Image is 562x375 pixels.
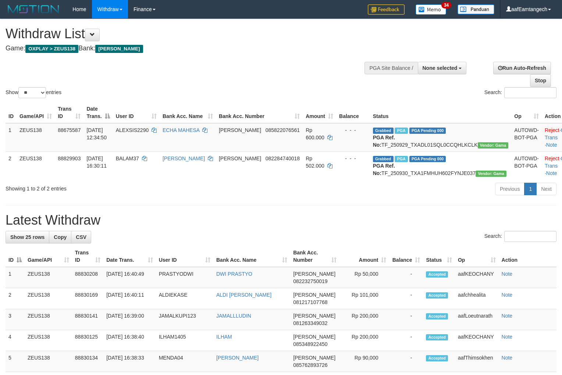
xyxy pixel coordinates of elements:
[6,267,25,288] td: 1
[72,288,103,309] td: 88830169
[25,267,72,288] td: ZEUS138
[216,271,252,277] a: DWI PRASTYO
[426,292,448,299] span: Accepted
[72,330,103,351] td: 88830125
[511,102,542,123] th: Op: activate to sort column ascending
[502,334,513,340] a: Note
[25,288,72,309] td: ZEUS138
[293,320,327,326] span: Copy 081263349032 to clipboard
[55,102,83,123] th: Trans ID: activate to sort column ascending
[86,156,107,169] span: [DATE] 16:30:11
[6,213,556,228] h1: Latest Withdraw
[502,271,513,277] a: Note
[395,128,408,134] span: Marked by aafpengsreynich
[54,234,67,240] span: Copy
[339,126,367,134] div: - - -
[373,128,394,134] span: Grabbed
[455,267,499,288] td: aafKEOCHANY
[95,45,143,53] span: [PERSON_NAME]
[293,271,335,277] span: [PERSON_NAME]
[493,62,551,74] a: Run Auto-Refresh
[6,182,229,192] div: Showing 1 to 2 of 2 entries
[339,309,390,330] td: Rp 200,000
[103,267,156,288] td: [DATE] 16:40:49
[293,278,327,284] span: Copy 082232750019 to clipboard
[495,183,524,195] a: Previous
[339,267,390,288] td: Rp 50,000
[6,309,25,330] td: 3
[163,156,205,161] a: [PERSON_NAME]
[389,351,423,372] td: -
[17,123,55,152] td: ZEUS138
[499,246,556,267] th: Action
[545,127,559,133] a: Reject
[502,355,513,361] a: Note
[156,351,213,372] td: MENDA04
[426,271,448,278] span: Accepted
[530,74,551,87] a: Stop
[373,135,395,148] b: PGA Ref. No:
[156,267,213,288] td: PRASTYODWI
[58,127,81,133] span: 88675587
[504,231,556,242] input: Search:
[339,288,390,309] td: Rp 101,000
[6,151,17,180] td: 2
[502,313,513,319] a: Note
[18,87,46,98] select: Showentries
[216,313,251,319] a: JAMALLLUDIN
[546,170,557,176] a: Note
[546,142,557,148] a: Note
[290,246,339,267] th: Bank Acc. Number: activate to sort column ascending
[339,351,390,372] td: Rp 90,000
[423,65,458,71] span: None selected
[72,267,103,288] td: 88830208
[156,309,213,330] td: JAMALKUPI123
[339,330,390,351] td: Rp 200,000
[416,4,447,15] img: Button%20Memo.svg
[103,246,156,267] th: Date Trans.: activate to sort column ascending
[49,231,71,243] a: Copy
[389,267,423,288] td: -
[72,309,103,330] td: 88830141
[25,330,72,351] td: ZEUS138
[293,362,327,368] span: Copy 085762893726 to clipboard
[339,246,390,267] th: Amount: activate to sort column ascending
[266,156,300,161] span: Copy 082284740018 to clipboard
[418,62,467,74] button: None selected
[163,127,199,133] a: ECHA MAHESA
[293,334,335,340] span: [PERSON_NAME]
[370,102,512,123] th: Status
[216,292,271,298] a: ALDI [PERSON_NAME]
[426,313,448,319] span: Accepted
[373,156,394,162] span: Grabbed
[6,330,25,351] td: 4
[389,309,423,330] td: -
[389,330,423,351] td: -
[6,288,25,309] td: 2
[83,102,113,123] th: Date Trans.: activate to sort column descending
[504,87,556,98] input: Search:
[389,288,423,309] td: -
[266,127,300,133] span: Copy 085822076561 to clipboard
[219,156,261,161] span: [PERSON_NAME]
[6,102,17,123] th: ID
[476,171,506,177] span: Vendor URL: https://trx31.1velocity.biz
[71,231,91,243] a: CSV
[455,330,499,351] td: aafKEOCHANY
[502,292,513,298] a: Note
[160,102,216,123] th: Bank Acc. Name: activate to sort column ascending
[303,102,336,123] th: Amount: activate to sort column ascending
[524,183,537,195] a: 1
[395,156,408,162] span: Marked by aafpengsreynich
[103,309,156,330] td: [DATE] 16:39:00
[6,4,61,15] img: MOTION_logo.png
[306,156,324,169] span: Rp 502.000
[409,128,446,134] span: PGA Pending
[455,288,499,309] td: aafchhealita
[293,299,327,305] span: Copy 081217107768 to clipboard
[216,355,259,361] a: [PERSON_NAME]
[6,87,61,98] label: Show entries
[478,142,509,149] span: Vendor URL: https://trx31.1velocity.biz
[6,45,367,52] h4: Game: Bank:
[458,4,494,14] img: panduan.png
